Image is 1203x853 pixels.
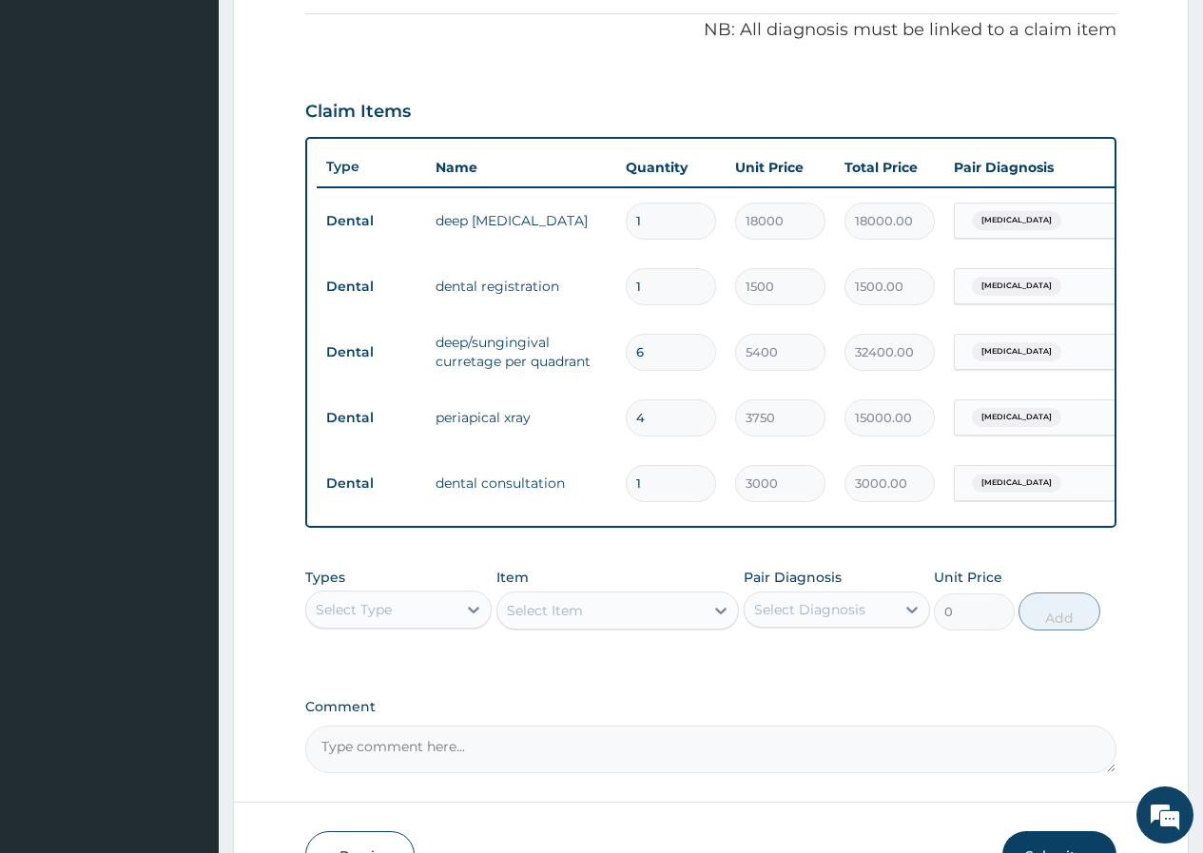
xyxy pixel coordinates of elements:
[426,148,616,186] th: Name
[35,95,77,143] img: d_794563401_company_1708531726252_794563401
[972,342,1061,361] span: [MEDICAL_DATA]
[317,149,426,184] th: Type
[99,107,320,131] div: Chat with us now
[317,466,426,501] td: Dental
[426,267,616,305] td: dental registration
[835,148,944,186] th: Total Price
[934,568,1002,587] label: Unit Price
[1019,592,1099,630] button: Add
[305,570,345,586] label: Types
[496,568,529,587] label: Item
[426,202,616,240] td: deep [MEDICAL_DATA]
[972,211,1061,230] span: [MEDICAL_DATA]
[317,204,426,239] td: Dental
[426,464,616,502] td: dental consultation
[972,408,1061,427] span: [MEDICAL_DATA]
[426,323,616,380] td: deep/sungingival curretage per quadrant
[426,398,616,436] td: periapical xray
[972,277,1061,296] span: [MEDICAL_DATA]
[726,148,835,186] th: Unit Price
[754,600,865,619] div: Select Diagnosis
[305,102,411,123] h3: Claim Items
[317,335,426,370] td: Dental
[317,400,426,436] td: Dental
[944,148,1154,186] th: Pair Diagnosis
[110,240,262,432] span: We're online!
[312,10,358,55] div: Minimize live chat window
[305,18,1116,43] p: NB: All diagnosis must be linked to a claim item
[317,269,426,304] td: Dental
[305,699,1116,715] label: Comment
[744,568,842,587] label: Pair Diagnosis
[316,600,392,619] div: Select Type
[616,148,726,186] th: Quantity
[10,519,362,586] textarea: Type your message and hit 'Enter'
[972,474,1061,493] span: [MEDICAL_DATA]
